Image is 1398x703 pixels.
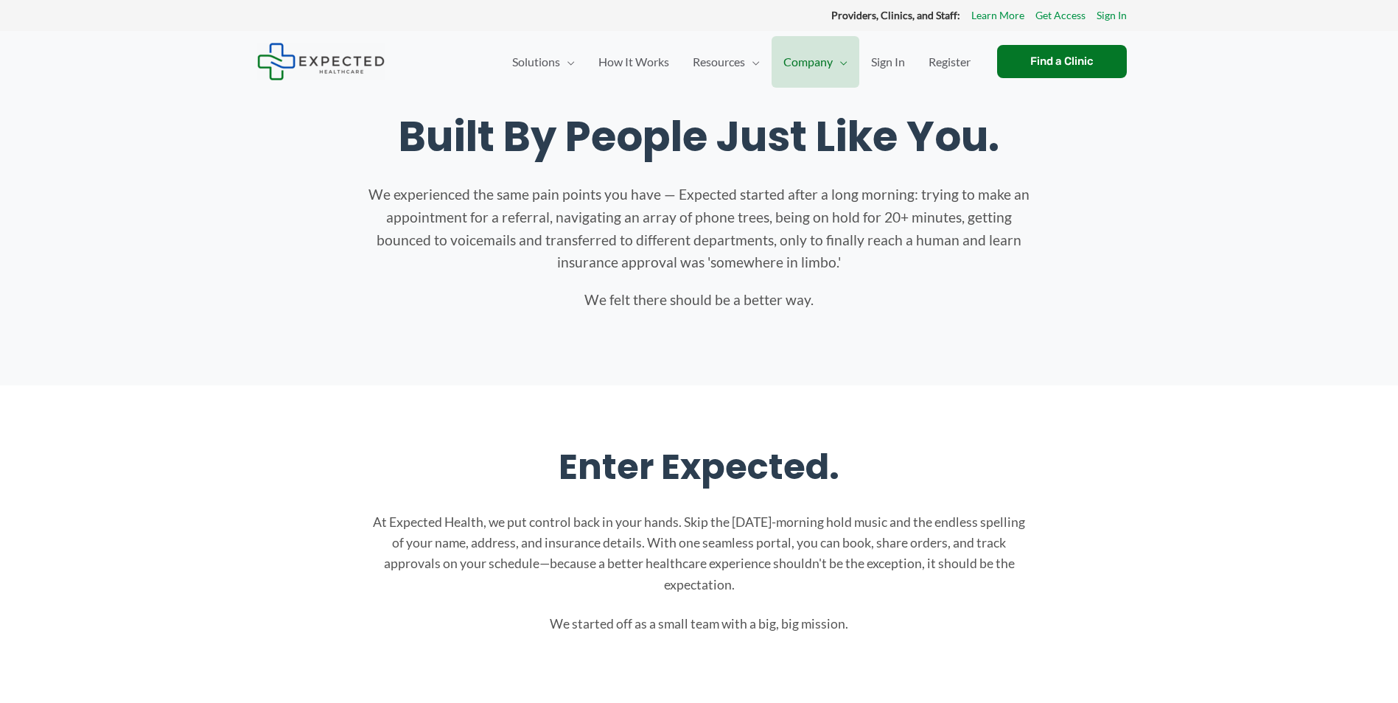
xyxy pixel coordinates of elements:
[859,36,917,88] a: Sign In
[272,112,1127,161] h1: Built By People Just Like You.
[929,36,971,88] span: Register
[745,36,760,88] span: Menu Toggle
[871,36,905,88] span: Sign In
[772,36,859,88] a: CompanyMenu Toggle
[587,36,681,88] a: How It Works
[971,6,1024,25] a: Learn More
[917,36,982,88] a: Register
[368,614,1031,634] p: We started off as a small team with a big, big mission.
[1035,6,1086,25] a: Get Access
[512,36,560,88] span: Solutions
[598,36,669,88] span: How It Works
[997,45,1127,78] a: Find a Clinic
[831,9,960,21] strong: Providers, Clinics, and Staff:
[1097,6,1127,25] a: Sign In
[257,43,385,80] img: Expected Healthcare Logo - side, dark font, small
[833,36,847,88] span: Menu Toggle
[500,36,587,88] a: SolutionsMenu Toggle
[368,183,1031,274] p: We experienced the same pain points you have — Expected started after a long morning: trying to m...
[681,36,772,88] a: ResourcesMenu Toggle
[368,512,1031,595] p: At Expected Health, we put control back in your hands. Skip the [DATE]-morning hold music and the...
[693,36,745,88] span: Resources
[560,36,575,88] span: Menu Toggle
[783,36,833,88] span: Company
[500,36,982,88] nav: Primary Site Navigation
[272,444,1127,490] h2: Enter Expected.
[368,289,1031,312] p: We felt there should be a better way.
